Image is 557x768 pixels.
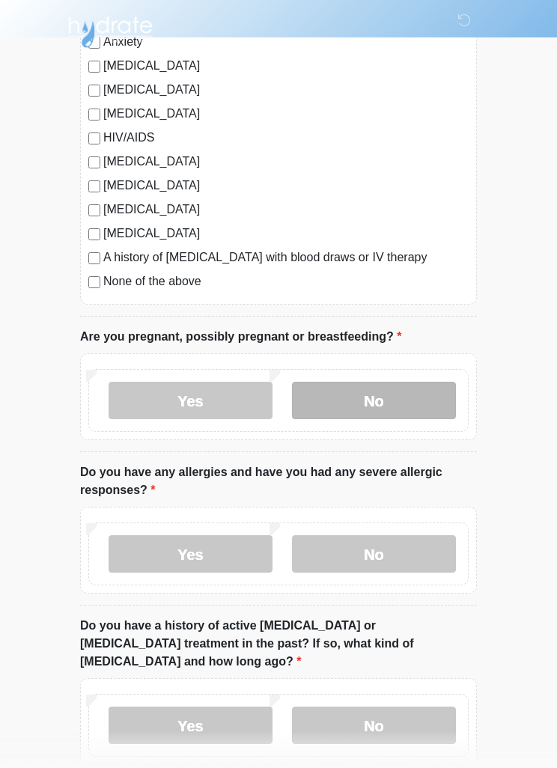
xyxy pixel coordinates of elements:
[109,535,273,573] label: Yes
[292,382,456,419] label: No
[292,707,456,744] label: No
[88,109,100,121] input: [MEDICAL_DATA]
[103,201,469,219] label: [MEDICAL_DATA]
[103,177,469,195] label: [MEDICAL_DATA]
[80,463,477,499] label: Do you have any allergies and have you had any severe allergic responses?
[88,228,100,240] input: [MEDICAL_DATA]
[88,204,100,216] input: [MEDICAL_DATA]
[88,61,100,73] input: [MEDICAL_DATA]
[292,535,456,573] label: No
[103,153,469,171] label: [MEDICAL_DATA]
[103,129,469,147] label: HIV/AIDS
[88,85,100,97] input: [MEDICAL_DATA]
[103,249,469,266] label: A history of [MEDICAL_DATA] with blood draws or IV therapy
[103,225,469,243] label: [MEDICAL_DATA]
[109,707,273,744] label: Yes
[88,156,100,168] input: [MEDICAL_DATA]
[103,105,469,123] label: [MEDICAL_DATA]
[88,252,100,264] input: A history of [MEDICAL_DATA] with blood draws or IV therapy
[109,382,273,419] label: Yes
[80,328,401,346] label: Are you pregnant, possibly pregnant or breastfeeding?
[88,276,100,288] input: None of the above
[65,11,155,49] img: Hydrate IV Bar - Scottsdale Logo
[103,81,469,99] label: [MEDICAL_DATA]
[88,132,100,144] input: HIV/AIDS
[88,180,100,192] input: [MEDICAL_DATA]
[103,57,469,75] label: [MEDICAL_DATA]
[103,272,469,290] label: None of the above
[80,617,477,671] label: Do you have a history of active [MEDICAL_DATA] or [MEDICAL_DATA] treatment in the past? If so, wh...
